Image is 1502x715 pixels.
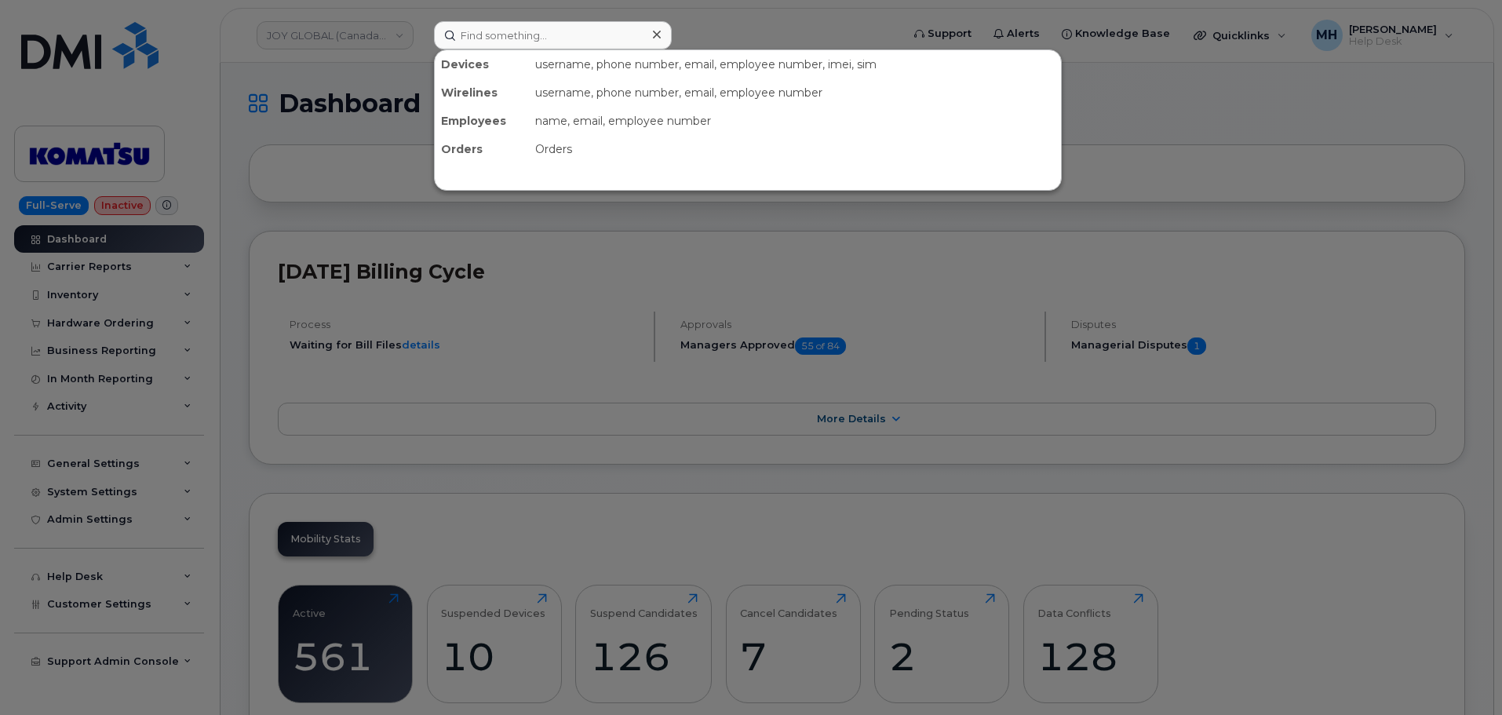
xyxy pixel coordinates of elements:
[435,78,529,107] div: Wirelines
[435,107,529,135] div: Employees
[529,107,1061,135] div: name, email, employee number
[435,135,529,163] div: Orders
[435,50,529,78] div: Devices
[529,78,1061,107] div: username, phone number, email, employee number
[529,50,1061,78] div: username, phone number, email, employee number, imei, sim
[529,135,1061,163] div: Orders
[1434,647,1490,703] iframe: Messenger Launcher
